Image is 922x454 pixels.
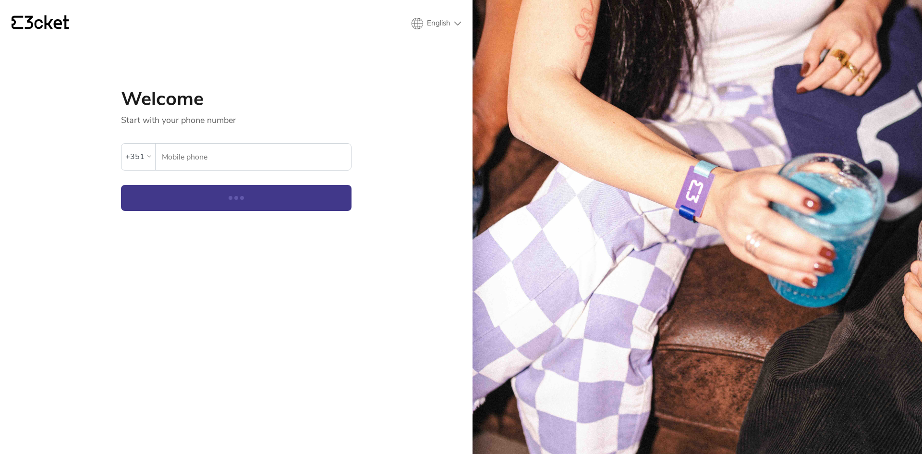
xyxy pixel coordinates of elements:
label: Mobile phone [156,144,351,171]
p: Start with your phone number [121,109,352,126]
input: Mobile phone [161,144,351,170]
g: {' '} [12,16,23,29]
button: Continue [121,185,352,211]
div: +351 [125,149,145,164]
a: {' '} [12,15,69,32]
h1: Welcome [121,89,352,109]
